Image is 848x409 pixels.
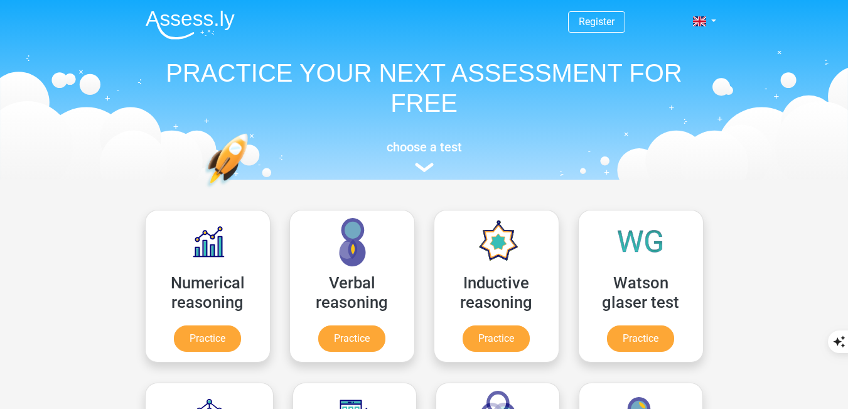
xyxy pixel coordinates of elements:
[579,16,615,28] a: Register
[136,139,713,155] h5: choose a test
[318,325,385,352] a: Practice
[607,325,674,352] a: Practice
[146,10,235,40] img: Assessly
[205,133,297,247] img: practice
[136,139,713,173] a: choose a test
[463,325,530,352] a: Practice
[174,325,241,352] a: Practice
[136,58,713,118] h1: PRACTICE YOUR NEXT ASSESSMENT FOR FREE
[415,163,434,172] img: assessment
